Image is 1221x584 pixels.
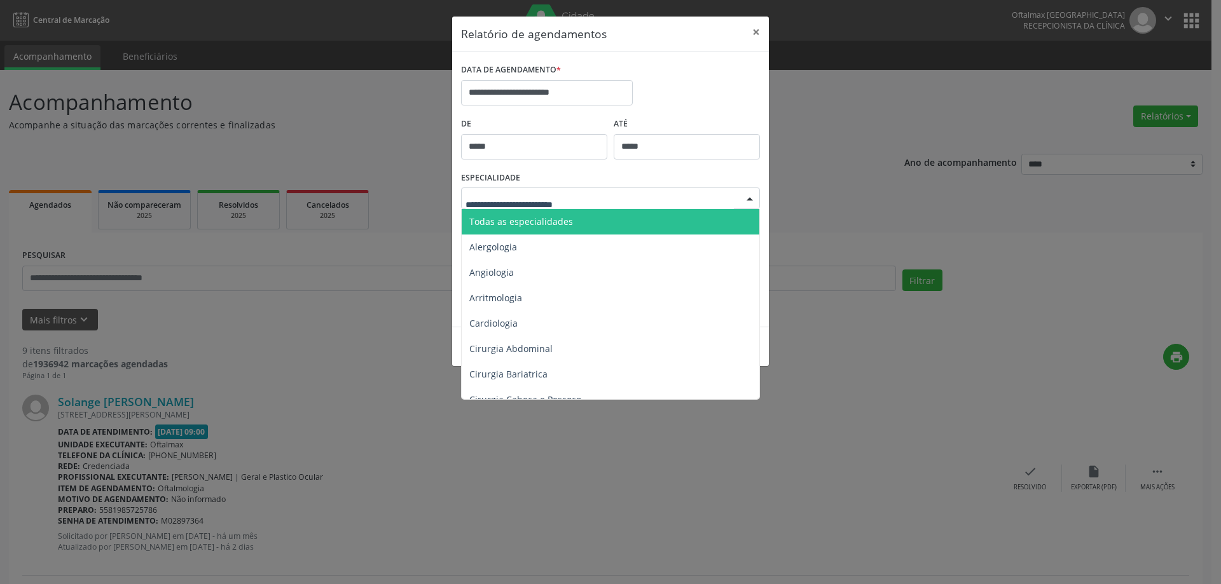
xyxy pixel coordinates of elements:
button: Close [743,17,769,48]
label: ATÉ [614,114,760,134]
span: Todas as especialidades [469,215,573,227]
span: Cirurgia Abdominal [469,343,553,355]
span: Alergologia [469,241,517,253]
label: ESPECIALIDADE [461,168,520,188]
label: DATA DE AGENDAMENTO [461,60,561,80]
span: Angiologia [469,266,514,278]
label: De [461,114,607,134]
span: Cardiologia [469,317,518,329]
span: Cirurgia Cabeça e Pescoço [469,393,581,405]
span: Cirurgia Bariatrica [469,368,548,380]
h5: Relatório de agendamentos [461,25,607,42]
span: Arritmologia [469,292,522,304]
